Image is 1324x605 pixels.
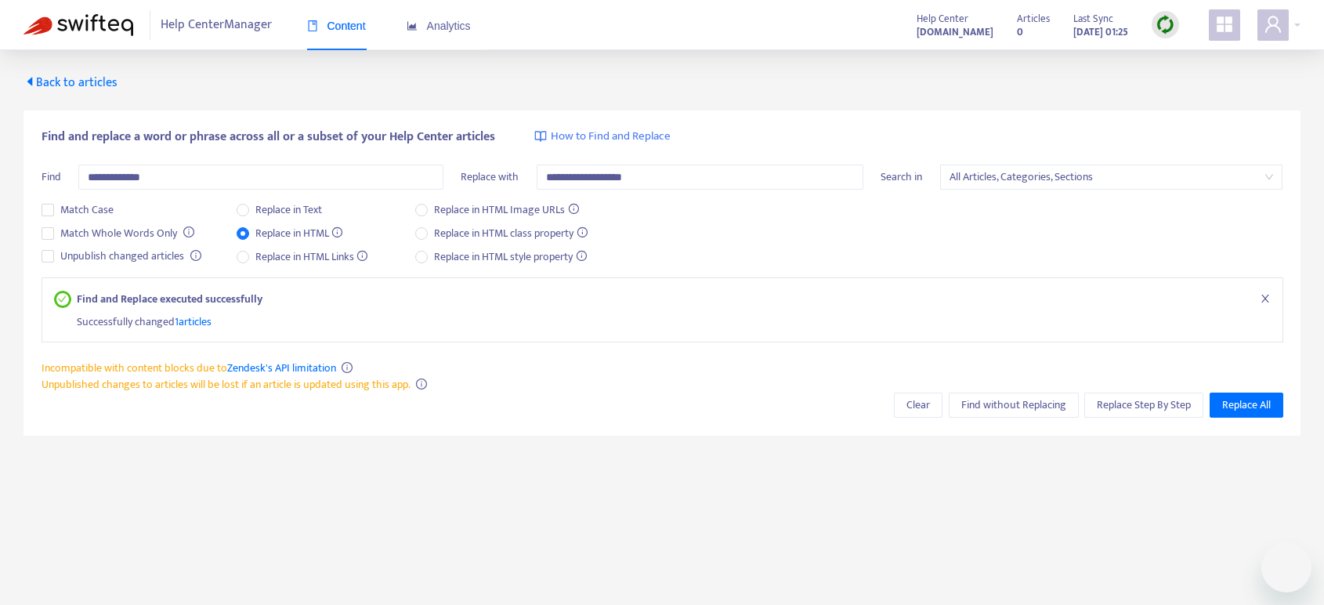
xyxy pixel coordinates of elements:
span: close [1260,293,1271,304]
span: Replace in HTML Image URLs [428,201,585,219]
span: area-chart [407,20,418,31]
span: Unpublish changed articles [54,248,190,265]
iframe: Button to launch messaging window [1261,542,1311,592]
span: Replace in HTML [249,225,349,242]
span: Replace in HTML Links [249,248,374,266]
span: info-circle [342,362,353,373]
span: Match Case [54,201,120,219]
button: Find without Replacing [949,393,1079,418]
a: Zendesk's API limitation [227,359,336,377]
a: [DOMAIN_NAME] [917,23,993,41]
a: How to Find and Replace [534,128,671,146]
button: Replace All [1210,393,1283,418]
span: Replace in Text [249,201,328,219]
span: Replace in HTML class property [428,225,594,242]
strong: 0 [1017,24,1023,41]
span: info-circle [416,379,427,389]
span: info-circle [183,226,194,237]
span: info-circle [190,250,201,261]
img: image-link [534,130,547,143]
span: Last Sync [1073,10,1113,27]
strong: [DATE] 01:25 [1073,24,1128,41]
span: Help Center Manager [161,10,272,40]
span: Help Center [917,10,968,27]
img: Swifteq [24,14,133,36]
span: Back to articles [24,72,118,93]
span: user [1264,15,1282,34]
button: Clear [894,393,942,418]
span: Replace All [1222,397,1271,414]
span: Incompatible with content blocks due to [42,359,336,377]
span: Content [307,20,366,32]
span: All Articles, Categories, Sections [950,165,1274,189]
span: Search in [881,168,922,186]
span: Match Whole Words Only [54,225,183,242]
button: Replace Step By Step [1084,393,1203,418]
img: sync.dc5367851b00ba804db3.png [1156,15,1175,34]
span: 1 articles [175,313,212,331]
span: Clear [906,397,930,414]
span: Replace with [461,168,519,186]
strong: Find and Replace executed successfully [77,291,262,307]
span: Find [42,168,61,186]
span: Replace Step By Step [1097,397,1191,414]
span: book [307,20,318,31]
div: Successfully changed [77,307,1271,330]
span: Find and replace a word or phrase across all or a subset of your Help Center articles [42,128,495,147]
span: Find without Replacing [961,397,1066,414]
span: appstore [1215,15,1234,34]
span: check [58,295,67,303]
span: Articles [1017,10,1050,27]
span: Replace in HTML style property [428,248,593,266]
span: Analytics [407,20,471,32]
span: Unpublished changes to articles will be lost if an article is updated using this app. [42,375,411,393]
span: How to Find and Replace [551,128,671,146]
span: caret-left [24,75,36,88]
